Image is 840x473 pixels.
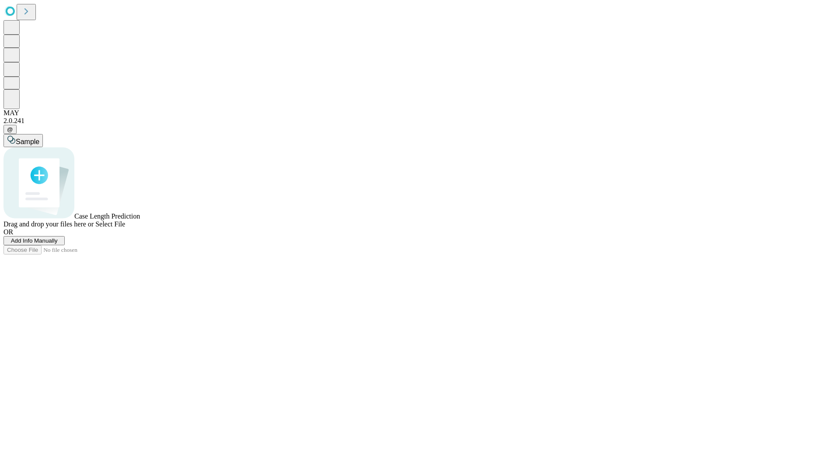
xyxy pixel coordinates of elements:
button: @ [3,125,17,134]
span: Select File [95,220,125,228]
button: Add Info Manually [3,236,65,245]
button: Sample [3,134,43,147]
span: Sample [16,138,39,145]
div: MAY [3,109,836,117]
span: @ [7,126,13,133]
span: Add Info Manually [11,237,58,244]
span: OR [3,228,13,236]
span: Drag and drop your files here or [3,220,94,228]
div: 2.0.241 [3,117,836,125]
span: Case Length Prediction [74,212,140,220]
